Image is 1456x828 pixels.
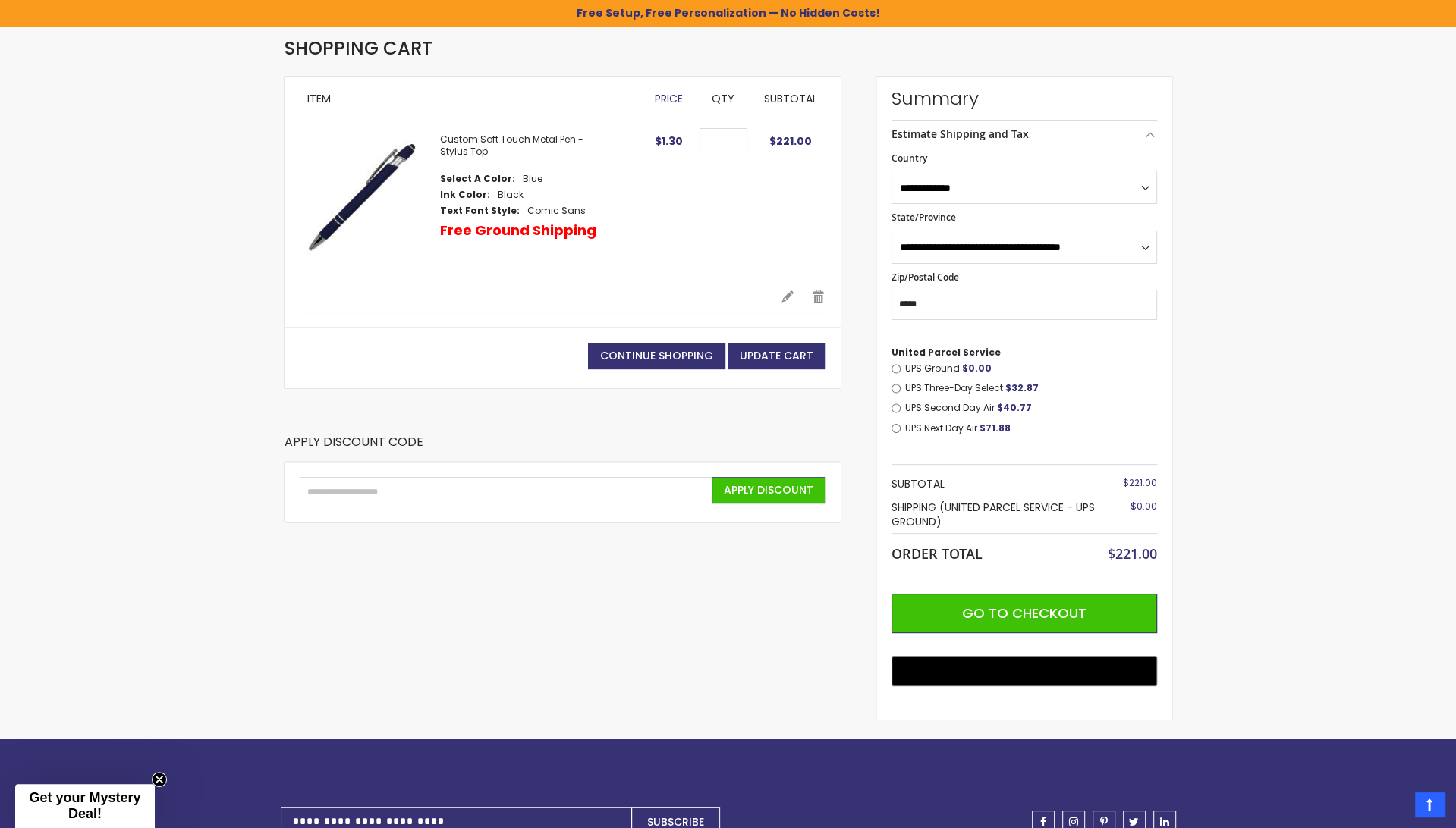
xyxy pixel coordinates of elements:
button: Go to Checkout [892,594,1157,633]
dd: Comic Sans [527,205,586,217]
span: Price [655,91,683,106]
strong: Order Total [892,542,983,563]
span: Go to Checkout [962,604,1086,623]
span: $221.00 [1108,544,1157,563]
span: $1.30 [655,133,683,149]
a: Continue Shopping [588,343,725,369]
strong: Summary [892,86,1157,111]
span: Shipping [892,500,936,515]
strong: Apply Discount Code [285,434,423,462]
span: Qty [712,91,734,106]
span: $221.00 [1123,476,1157,489]
span: (United Parcel Service - UPS Ground) [892,500,1095,529]
span: State/Province [892,211,956,224]
span: United Parcel Service [892,346,1001,359]
strong: Estimate Shipping and Tax [892,127,1029,141]
th: Subtotal [892,472,1108,496]
span: $0.00 [1131,500,1157,513]
a: Custom Soft Touch Metal Pen - Stylus Top [440,133,583,158]
span: Subtotal [764,91,817,106]
span: Continue Shopping [600,348,713,363]
dd: Blue [523,173,542,185]
a: Top [1415,792,1445,817]
span: $221.00 [769,133,812,149]
span: linkedin [1160,817,1169,827]
span: Zip/Postal Code [892,271,959,284]
span: twitter [1129,817,1139,827]
label: UPS Second Day Air [904,402,1156,414]
span: Country [892,152,927,165]
label: UPS Ground [904,362,1156,375]
span: instagram [1069,817,1078,827]
img: Custom Soft Touch Stylus Pen-Blue [300,133,425,259]
span: $0.00 [961,362,991,375]
span: pinterest [1100,817,1108,827]
a: Custom Soft Touch Stylus Pen-Blue [300,133,440,274]
div: Get your Mystery Deal!Close teaser [15,784,155,828]
button: Buy with GPay [892,656,1157,686]
span: Get your Mystery Deal! [29,790,140,821]
dd: Black [498,189,524,201]
span: Shopping Cart [285,36,432,61]
dt: Ink Color [440,189,490,201]
span: $71.88 [979,422,1010,434]
button: Update Cart [728,343,825,369]
label: UPS Next Day Air [904,422,1156,434]
dt: Select A Color [440,173,515,185]
span: $32.87 [1005,381,1038,394]
span: Apply Discount [724,482,813,497]
p: Free Ground Shipping [440,221,596,240]
span: Item [307,91,331,106]
label: UPS Three-Day Select [904,382,1156,394]
span: facebook [1040,817,1046,827]
span: Update Cart [740,348,813,363]
dt: Text Font Style [440,205,520,217]
span: $40.77 [996,401,1031,414]
button: Close teaser [152,772,167,787]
